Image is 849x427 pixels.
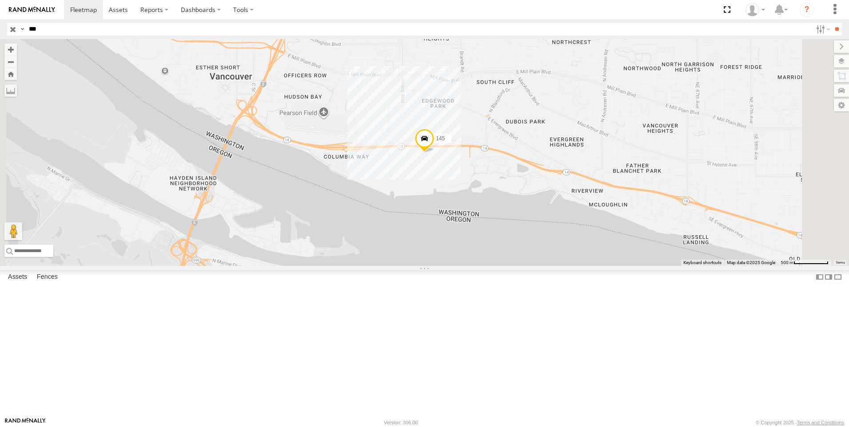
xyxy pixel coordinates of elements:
button: Zoom out [4,55,17,68]
button: Map Scale: 500 m per 75 pixels [778,260,831,266]
div: Version: 306.00 [384,420,418,425]
div: © Copyright 2025 - [756,420,844,425]
label: Search Query [19,23,26,36]
span: 500 m [781,260,793,265]
label: Fences [32,271,62,283]
label: Measure [4,84,17,97]
div: Tom Braeggar [742,3,768,16]
button: Keyboard shortcuts [683,260,722,266]
a: Terms (opens in new tab) [836,261,845,265]
span: 145 [436,135,445,142]
img: rand-logo.svg [9,7,55,13]
label: Map Settings [834,99,849,111]
label: Dock Summary Table to the Right [824,270,833,283]
label: Search Filter Options [813,23,832,36]
button: Zoom Home [4,68,17,80]
span: Map data ©2025 Google [727,260,775,265]
label: Assets [4,271,32,283]
button: Zoom in [4,43,17,55]
a: Terms and Conditions [797,420,844,425]
i: ? [800,3,814,17]
a: Visit our Website [5,418,46,427]
label: Hide Summary Table [833,270,842,283]
label: Dock Summary Table to the Left [815,270,824,283]
button: Drag Pegman onto the map to open Street View [4,222,22,240]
